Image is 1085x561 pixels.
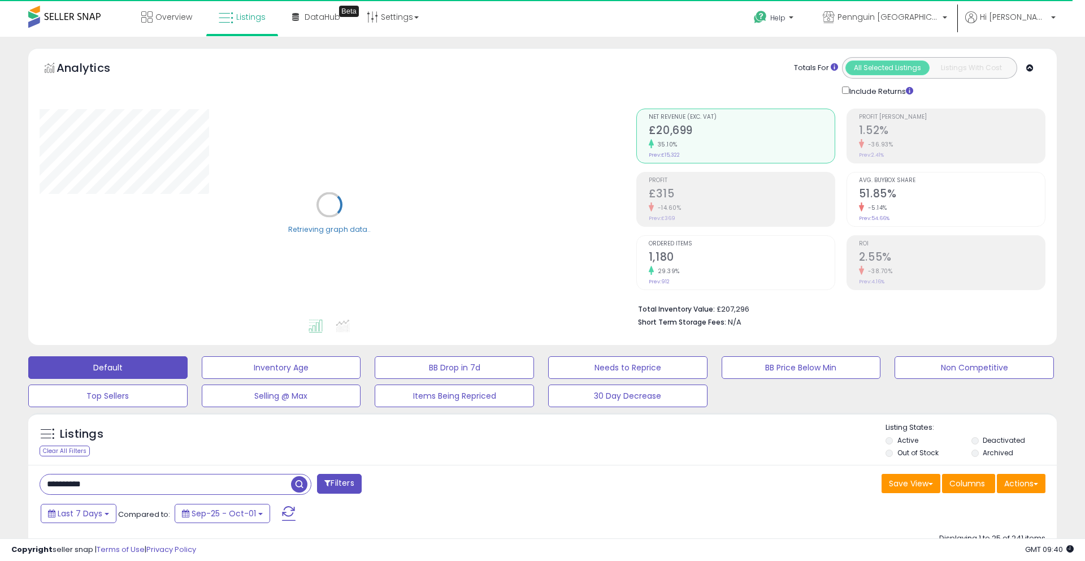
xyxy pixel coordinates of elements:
button: Listings With Cost [929,61,1013,75]
button: Last 7 Days [41,504,116,523]
span: Help [770,13,785,23]
li: £207,296 [638,301,1037,315]
span: Pennguin [GEOGRAPHIC_DATA] [837,11,939,23]
b: Short Term Storage Fees: [638,317,726,327]
span: 2025-10-9 09:40 GMT [1025,544,1074,555]
h2: £315 [649,187,835,202]
button: Inventory Age [202,356,361,379]
button: Selling @ Max [202,385,361,407]
button: All Selected Listings [845,61,930,75]
span: Profit [649,178,835,184]
span: ROI [859,241,1045,247]
button: Save View [882,474,940,493]
p: Listing States: [886,422,1056,433]
button: Non Competitive [895,356,1054,379]
button: Filters [317,474,361,494]
button: Needs to Reprice [548,356,708,379]
h2: 1,180 [649,251,835,266]
div: seller snap | | [11,545,196,555]
span: Overview [155,11,192,23]
span: Columns [949,478,985,489]
h2: 1.52% [859,124,1045,139]
small: Prev: 912 [649,278,670,285]
small: 29.39% [654,267,680,275]
small: Prev: £369 [649,215,675,222]
h2: 51.85% [859,187,1045,202]
span: Listings [236,11,266,23]
button: Sep-25 - Oct-01 [175,504,270,523]
a: Privacy Policy [146,544,196,555]
div: Include Returns [834,84,927,97]
span: Compared to: [118,509,170,520]
h5: Analytics [57,60,132,79]
span: N/A [728,317,741,327]
h2: £20,699 [649,124,835,139]
label: Archived [983,448,1013,458]
button: Actions [997,474,1045,493]
h2: 2.55% [859,251,1045,266]
button: Columns [942,474,995,493]
span: DataHub [305,11,340,23]
small: Prev: 4.16% [859,278,884,285]
span: Profit [PERSON_NAME] [859,114,1045,120]
div: Clear All Filters [40,446,90,456]
button: BB Drop in 7d [375,356,534,379]
span: Last 7 Days [58,508,102,519]
div: Retrieving graph data.. [288,224,371,234]
i: Get Help [753,10,767,24]
a: Terms of Use [97,544,145,555]
button: Items Being Repriced [375,385,534,407]
div: Displaying 1 to 25 of 241 items [939,533,1045,544]
a: Hi [PERSON_NAME] [965,11,1056,37]
small: -36.93% [864,140,893,149]
label: Active [897,435,918,445]
button: Default [28,356,188,379]
button: BB Price Below Min [722,356,881,379]
button: Top Sellers [28,385,188,407]
small: Prev: £15,322 [649,152,680,158]
label: Deactivated [983,435,1025,445]
span: Ordered Items [649,241,835,247]
strong: Copyright [11,544,53,555]
small: -5.14% [864,204,887,212]
div: Totals For [794,63,838,74]
a: Help [745,2,805,37]
span: Net Revenue (Exc. VAT) [649,114,835,120]
button: 30 Day Decrease [548,385,708,407]
span: Sep-25 - Oct-01 [192,508,256,519]
label: Out of Stock [897,448,939,458]
b: Total Inventory Value: [638,304,715,314]
h5: Listings [60,426,103,442]
span: Hi [PERSON_NAME] [980,11,1048,23]
div: Tooltip anchor [339,6,359,17]
span: Avg. Buybox Share [859,178,1045,184]
small: Prev: 54.66% [859,215,889,222]
small: 35.10% [654,140,678,149]
small: -38.70% [864,267,893,275]
small: Prev: 2.41% [859,152,884,158]
small: -14.60% [654,204,682,212]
